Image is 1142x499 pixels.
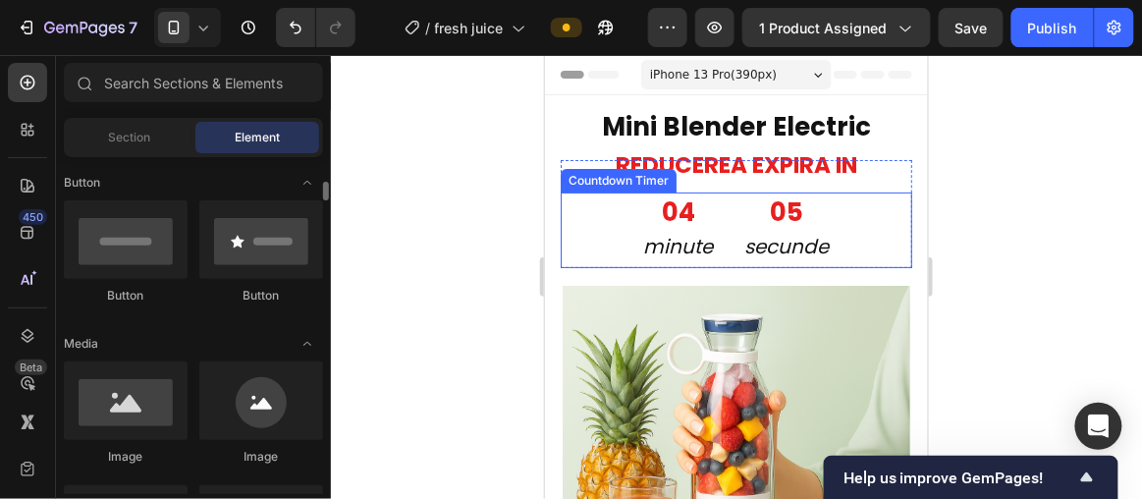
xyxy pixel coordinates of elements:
[64,287,188,305] div: Button
[8,8,146,47] button: 7
[19,209,47,225] div: 450
[129,16,137,39] p: 7
[955,20,988,36] span: Save
[1075,403,1122,450] div: Open Intercom Messenger
[939,8,1004,47] button: Save
[199,287,323,305] div: Button
[742,8,931,47] button: 1 product assigned
[64,335,98,353] span: Media
[199,448,323,466] div: Image
[64,448,188,466] div: Image
[843,469,1075,487] span: Help us improve GemPages!
[545,55,928,499] iframe: Design area
[64,63,323,102] input: Search Sections & Elements
[64,174,100,192] span: Button
[1028,18,1077,38] div: Publish
[292,328,323,360] span: Toggle open
[426,18,431,38] span: /
[276,8,355,47] div: Undo/Redo
[15,360,47,375] div: Beta
[1011,8,1094,47] button: Publish
[109,129,151,146] span: Section
[843,466,1099,489] button: Show survey - Help us improve GemPages!
[235,129,280,146] span: Element
[292,167,323,198] span: Toggle open
[759,18,887,38] span: 1 product assigned
[435,18,504,38] span: fresh juice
